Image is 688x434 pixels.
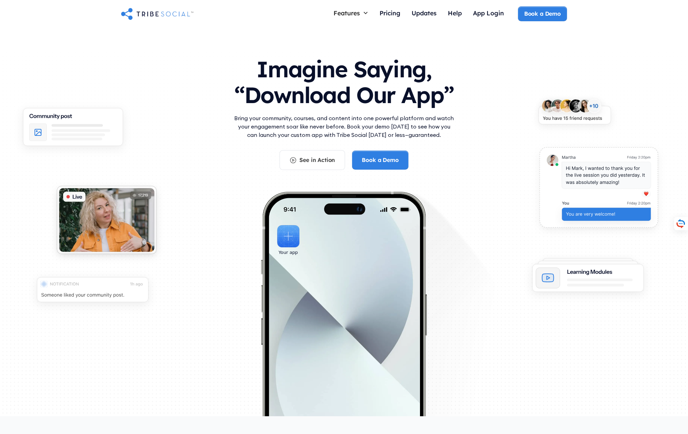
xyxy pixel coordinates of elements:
a: Help [442,6,467,21]
div: Pricing [380,9,400,17]
a: Book a Demo [518,6,567,21]
div: Your app [278,249,298,256]
img: An illustration of Community Feed [14,101,132,158]
div: Features [334,9,360,17]
a: See in Action [280,150,345,170]
div: Help [448,9,462,17]
div: App Login [473,9,504,17]
img: An illustration of push notification [28,270,158,314]
img: An illustration of chat [530,140,667,240]
img: An illustration of Live video [48,179,165,265]
div: See in Action [299,156,335,164]
p: Bring your community, courses, and content into one powerful platform and watch your engagement s... [232,114,456,139]
a: Updates [406,6,442,21]
img: An illustration of New friends requests [530,93,619,135]
a: Book a Demo [352,150,408,169]
a: App Login [467,6,510,21]
div: Updates [412,9,437,17]
h1: Imagine Saying, “Download Our App” [232,49,456,111]
div: Features [328,6,374,20]
a: home [121,7,193,21]
img: An illustration of Learning Modules [523,253,653,304]
a: Pricing [374,6,406,21]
